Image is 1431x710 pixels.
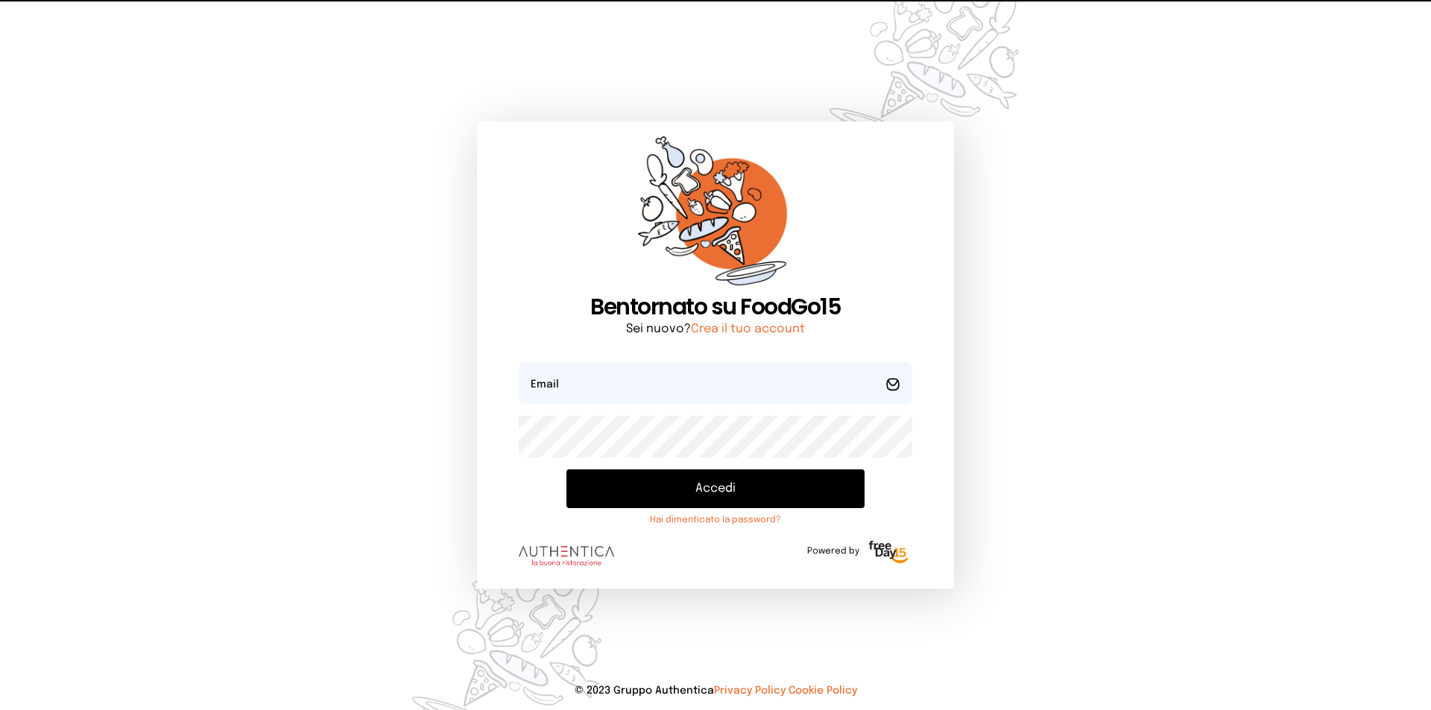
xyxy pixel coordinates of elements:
a: Crea il tuo account [691,323,805,335]
img: logo.8f33a47.png [519,546,614,565]
p: Sei nuovo? [519,320,912,338]
a: Privacy Policy [714,685,786,696]
h1: Bentornato su FoodGo15 [519,294,912,320]
button: Accedi [566,469,865,508]
a: Cookie Policy [789,685,857,696]
img: logo-freeday.3e08031.png [865,538,912,568]
p: © 2023 Gruppo Authentica [24,683,1407,698]
img: sticker-orange.65babaf.png [638,136,793,294]
a: Hai dimenticato la password? [566,514,865,526]
span: Powered by [807,545,859,557]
